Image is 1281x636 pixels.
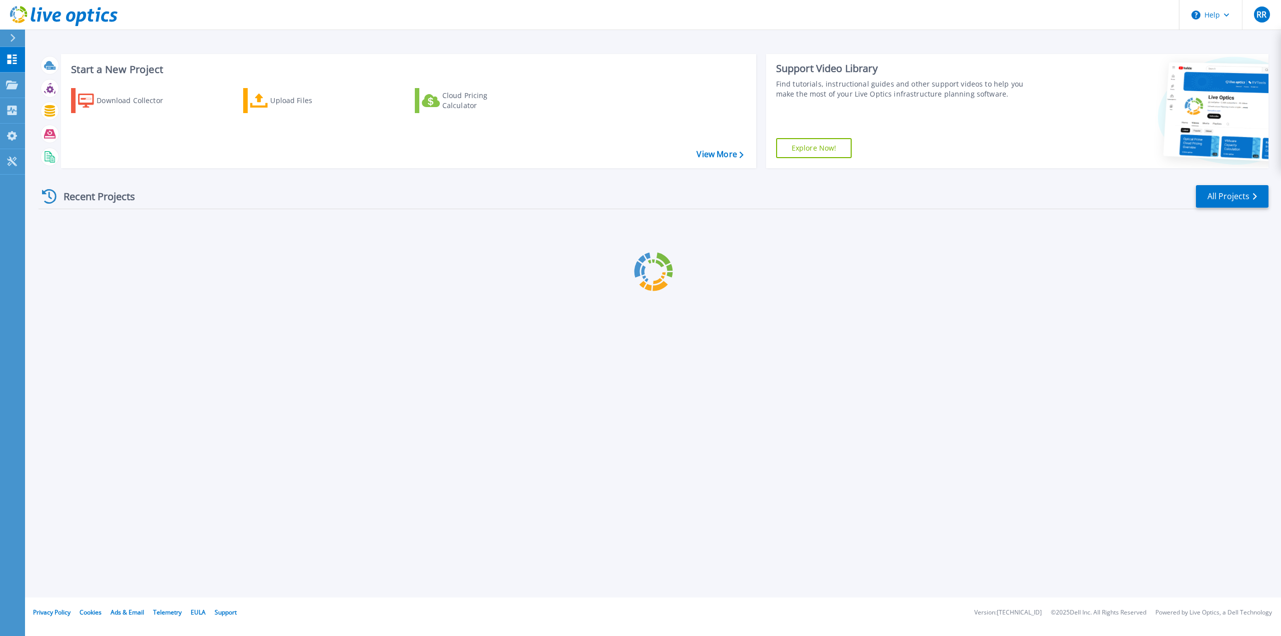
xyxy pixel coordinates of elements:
a: Telemetry [153,608,182,616]
div: Recent Projects [39,184,149,209]
a: View More [697,150,743,159]
div: Cloud Pricing Calculator [442,91,522,111]
h3: Start a New Project [71,64,743,75]
a: Privacy Policy [33,608,71,616]
a: Cloud Pricing Calculator [415,88,526,113]
div: Find tutorials, instructional guides and other support videos to help you make the most of your L... [776,79,1036,99]
div: Support Video Library [776,62,1036,75]
a: Upload Files [243,88,355,113]
a: Support [215,608,237,616]
a: All Projects [1196,185,1268,208]
a: Cookies [80,608,102,616]
a: Ads & Email [111,608,144,616]
li: © 2025 Dell Inc. All Rights Reserved [1051,609,1146,616]
a: Explore Now! [776,138,852,158]
div: Download Collector [97,91,177,111]
div: Upload Files [270,91,350,111]
a: EULA [191,608,206,616]
a: Download Collector [71,88,183,113]
li: Version: [TECHNICAL_ID] [974,609,1042,616]
span: RR [1256,11,1266,19]
li: Powered by Live Optics, a Dell Technology [1155,609,1272,616]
